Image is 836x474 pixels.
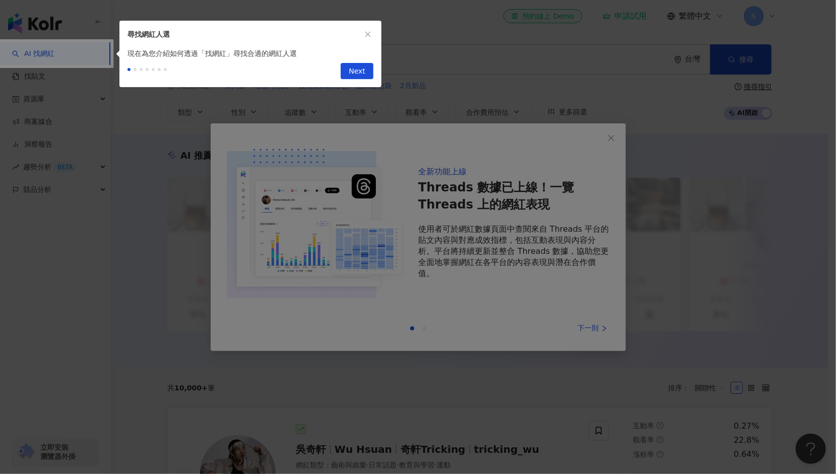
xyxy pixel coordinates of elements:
div: 現在為您介紹如何透過「找網紅」尋找合適的網紅人選 [119,48,381,59]
span: close [364,31,371,38]
button: close [362,29,373,40]
span: Next [349,63,365,80]
div: 尋找網紅人選 [127,29,362,40]
button: Next [341,63,373,79]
